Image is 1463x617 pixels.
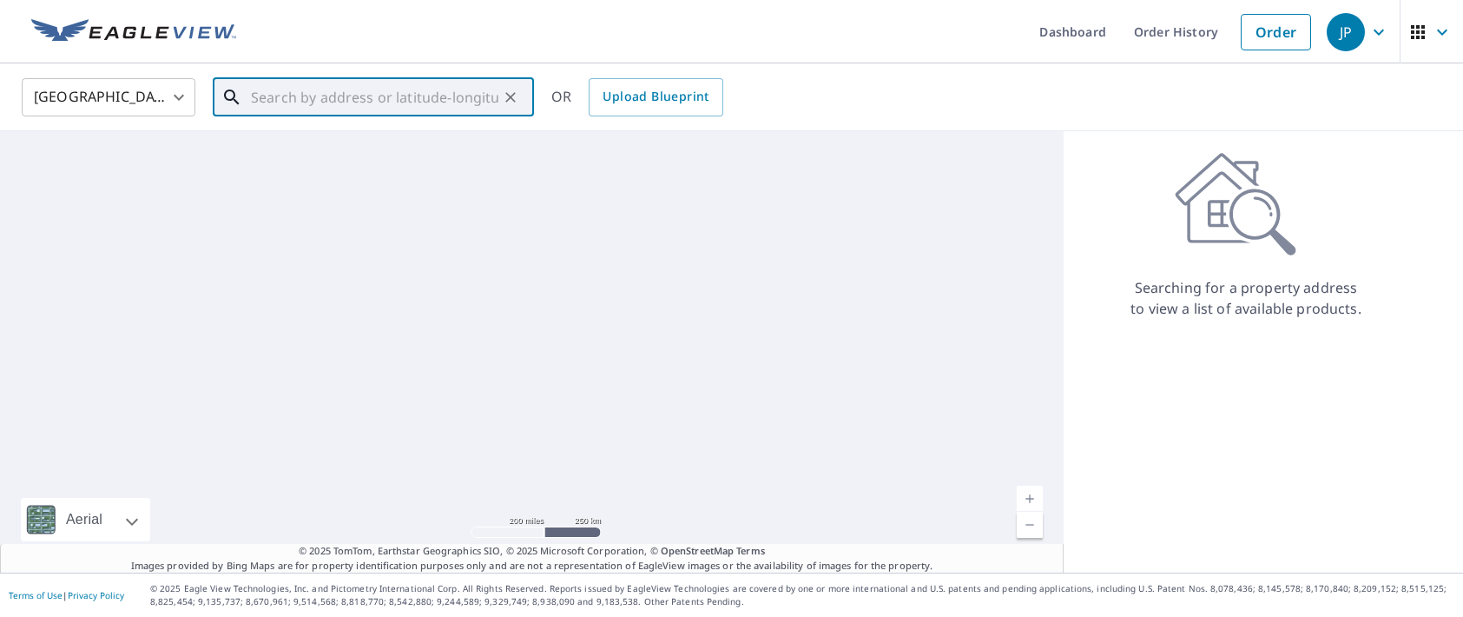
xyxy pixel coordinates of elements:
[150,582,1454,608] p: © 2025 Eagle View Technologies, Inc. and Pictometry International Corp. All Rights Reserved. Repo...
[31,19,236,45] img: EV Logo
[1241,14,1311,50] a: Order
[661,544,734,557] a: OpenStreetMap
[1130,277,1362,319] p: Searching for a property address to view a list of available products.
[1327,13,1365,51] div: JP
[299,544,765,559] span: © 2025 TomTom, Earthstar Geographics SIO, © 2025 Microsoft Corporation, ©
[251,73,498,122] input: Search by address or latitude-longitude
[1017,512,1043,538] a: Current Level 5, Zoom Out
[551,78,723,116] div: OR
[9,590,124,600] p: |
[603,86,708,108] span: Upload Blueprint
[589,78,722,116] a: Upload Blueprint
[68,589,124,601] a: Privacy Policy
[736,544,765,557] a: Terms
[61,498,108,541] div: Aerial
[9,589,63,601] a: Terms of Use
[498,85,523,109] button: Clear
[1017,486,1043,512] a: Current Level 5, Zoom In
[22,73,195,122] div: [GEOGRAPHIC_DATA]
[21,498,150,541] div: Aerial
